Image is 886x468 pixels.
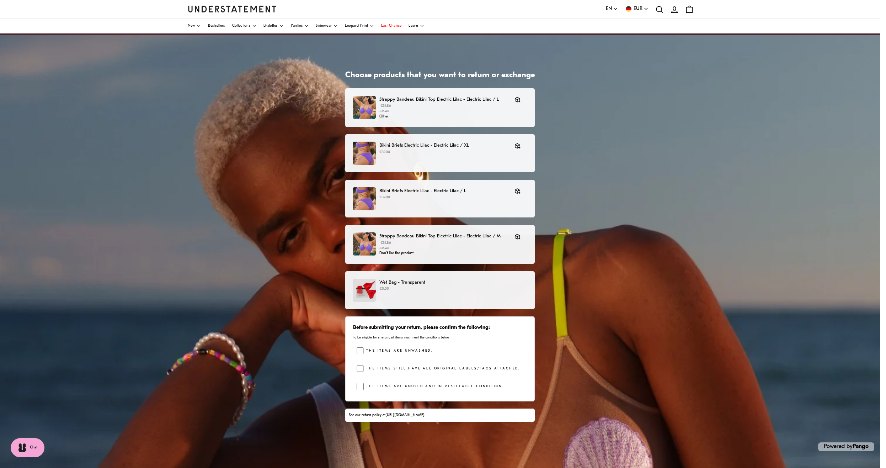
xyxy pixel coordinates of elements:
span: Leopard Print [345,24,368,28]
span: Swimwear [316,24,332,28]
a: Understatement Homepage [188,6,277,12]
a: Last Chance [381,19,401,33]
span: Panties [291,24,303,28]
button: EUR [625,5,649,13]
a: Panties [291,19,309,33]
a: Swimwear [316,19,338,33]
span: Bralettes [263,24,278,28]
a: Bestsellers [208,19,225,33]
span: Bestsellers [208,24,225,28]
a: Bralettes [263,19,284,33]
a: Leopard Print [345,19,374,33]
span: EUR [634,5,642,13]
button: EN [606,5,618,13]
span: Last Chance [381,24,401,28]
a: New [188,19,201,33]
span: EN [606,5,612,13]
span: Collections [232,24,250,28]
span: New [188,24,195,28]
span: Learn [409,24,418,28]
a: Learn [409,19,424,33]
a: Collections [232,19,256,33]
